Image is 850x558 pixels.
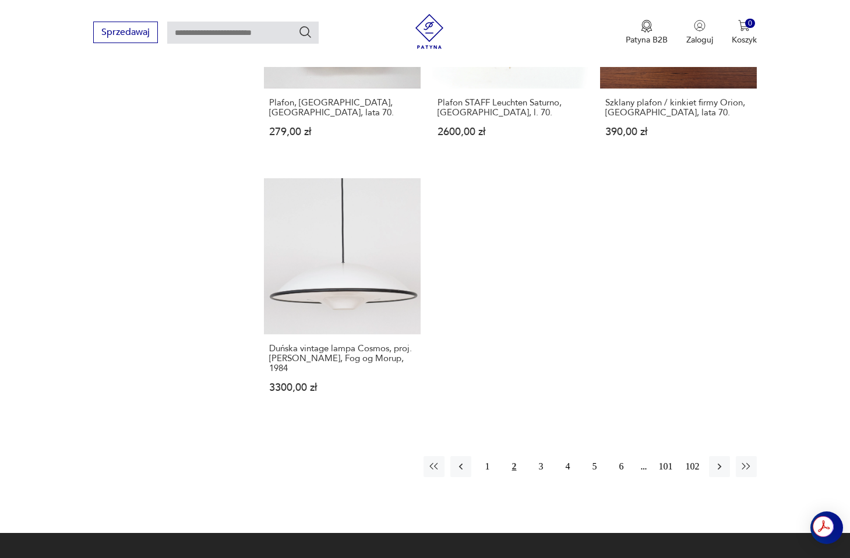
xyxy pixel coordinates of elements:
img: Ikona koszyka [738,20,750,31]
img: Ikona medalu [641,20,653,33]
h3: Szklany plafon / kinkiet firmy Orion, [GEOGRAPHIC_DATA], lata 70. [605,98,751,118]
h3: Duńska vintage lampa Cosmos, proj. [PERSON_NAME], Fog og Morup, 1984 [269,344,415,373]
a: Ikona medaluPatyna B2B [626,20,668,45]
button: Sprzedawaj [93,22,158,43]
button: 6 [611,456,632,477]
p: Zaloguj [686,34,713,45]
iframe: Smartsupp widget button [810,511,843,544]
p: Patyna B2B [626,34,668,45]
h3: Plafon STAFF Leuchten Saturno, [GEOGRAPHIC_DATA], l. 70. [438,98,583,118]
button: 4 [558,456,579,477]
button: 1 [477,456,498,477]
h3: Plafon, [GEOGRAPHIC_DATA], [GEOGRAPHIC_DATA], lata 70. [269,98,415,118]
a: Duńska vintage lampa Cosmos, proj. Preben Jacobsen, Fog og Morup, 1984Duńska vintage lampa Cosmos... [264,178,420,415]
button: Patyna B2B [626,20,668,45]
button: 5 [584,456,605,477]
button: 101 [655,456,676,477]
img: Patyna - sklep z meblami i dekoracjami vintage [412,14,447,49]
div: 0 [745,19,755,29]
p: 390,00 zł [605,127,751,137]
button: Szukaj [298,25,312,39]
img: Ikonka użytkownika [694,20,706,31]
button: 102 [682,456,703,477]
p: Koszyk [732,34,757,45]
button: 2 [504,456,525,477]
button: 3 [531,456,552,477]
p: 279,00 zł [269,127,415,137]
a: Sprzedawaj [93,29,158,37]
button: Zaloguj [686,20,713,45]
p: 2600,00 zł [438,127,583,137]
p: 3300,00 zł [269,383,415,393]
button: 0Koszyk [732,20,757,45]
